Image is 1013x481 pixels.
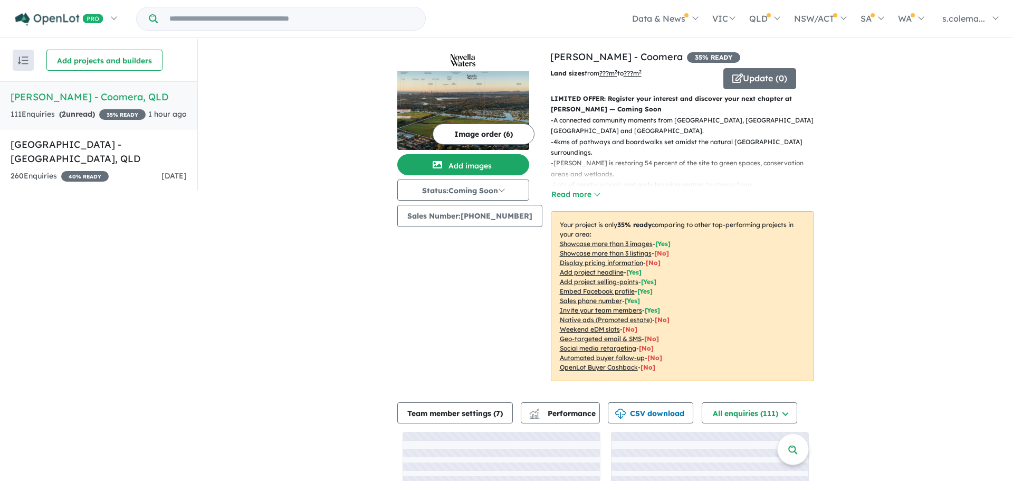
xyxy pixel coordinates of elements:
[61,171,109,182] span: 40 % READY
[702,402,797,423] button: All enquiries (111)
[617,69,642,77] span: to
[397,71,529,150] img: Novella Waters - Coomera
[397,154,529,175] button: Add images
[654,249,669,257] span: [ No ]
[639,344,654,352] span: [No]
[551,93,814,115] p: LIMITED OFFER: Register your interest and discover your next chapter at [PERSON_NAME] — Coming Soon
[529,409,539,414] img: line-chart.svg
[18,56,28,64] img: sort.svg
[626,268,642,276] span: [ Yes ]
[15,13,103,26] img: Openlot PRO Logo White
[942,13,985,24] span: s.colema...
[99,109,146,120] span: 35 % READY
[617,221,652,229] b: 35 % ready
[655,240,671,248] span: [ Yes ]
[625,297,640,305] span: [ Yes ]
[59,109,95,119] strong: ( unread)
[160,7,423,30] input: Try estate name, suburb, builder or developer
[560,240,653,248] u: Showcase more than 3 images
[624,69,642,77] u: ???m
[647,354,662,362] span: [No]
[550,69,585,77] b: Land sizes
[11,108,146,121] div: 111 Enquir ies
[723,68,796,89] button: Update (0)
[560,344,636,352] u: Social media retargeting
[161,171,187,181] span: [DATE]
[521,402,600,423] button: Performance
[560,259,643,267] u: Display pricing information
[551,115,823,137] p: - A connected community moments from [GEOGRAPHIC_DATA], [GEOGRAPHIC_DATA], [GEOGRAPHIC_DATA] and ...
[46,50,163,71] button: Add projects and builders
[551,158,823,180] p: - [PERSON_NAME] is restoring 54 percent of the site to green spaces, conservation areas and wetla...
[655,316,670,324] span: [No]
[560,278,638,286] u: Add project selling-points
[550,51,683,63] a: [PERSON_NAME] - Coomera
[623,325,637,333] span: [No]
[551,137,823,158] p: - 4kms of pathways and boardwalks set amidst the natural [GEOGRAPHIC_DATA] surroundings.
[550,68,715,79] p: from
[641,278,656,286] span: [ Yes ]
[560,249,652,257] u: Showcase more than 3 listings
[62,109,66,119] span: 2
[560,297,622,305] u: Sales phone number
[641,363,655,371] span: [No]
[646,259,661,267] span: [ No ]
[687,52,740,63] span: 35 % READY
[496,409,500,418] span: 7
[615,69,617,74] sup: 2
[608,402,693,423] button: CSV download
[551,180,823,190] p: - Lots of nearby schools and early learning centres to choose from.
[560,268,624,276] u: Add project headline
[397,180,529,201] button: Status:Coming Soon
[560,325,620,333] u: Weekend eDM slots
[397,50,529,150] a: Novella Waters - Coomera LogoNovella Waters - Coomera
[529,412,540,419] img: bar-chart.svg
[615,409,626,419] img: download icon
[397,402,513,423] button: Team member settings (7)
[397,205,542,227] button: Sales Number:[PHONE_NUMBER]
[639,69,642,74] sup: 2
[11,90,187,104] h5: [PERSON_NAME] - Coomera , QLD
[551,188,600,201] button: Read more
[644,335,659,343] span: [No]
[560,354,645,362] u: Automated buyer follow-up
[560,316,652,324] u: Native ads (Promoted estate)
[560,363,638,371] u: OpenLot Buyer Cashback
[551,211,814,381] p: Your project is only comparing to other top-performing projects in your area: - - - - - - - - - -...
[531,409,596,418] span: Performance
[599,69,617,77] u: ??? m
[637,287,653,295] span: [ Yes ]
[11,137,187,166] h5: [GEOGRAPHIC_DATA] - [GEOGRAPHIC_DATA] , QLD
[560,335,642,343] u: Geo-targeted email & SMS
[560,306,642,314] u: Invite your team members
[148,109,187,119] span: 1 hour ago
[560,287,635,295] u: Embed Facebook profile
[433,124,534,145] button: Image order (6)
[402,54,525,67] img: Novella Waters - Coomera Logo
[645,306,660,314] span: [ Yes ]
[11,170,109,183] div: 260 Enquir ies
